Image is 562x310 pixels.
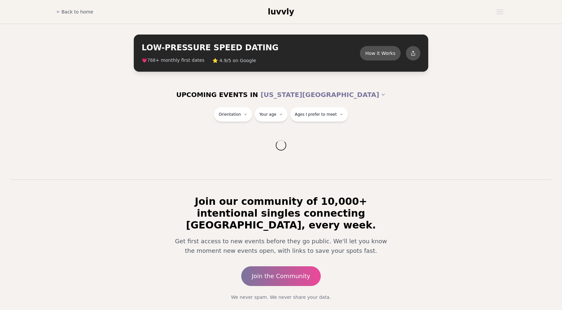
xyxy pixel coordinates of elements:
p: We never spam. We never share your data. [165,294,397,300]
span: Back to home [61,9,93,15]
a: Join the Community [241,266,321,286]
a: luvvly [268,7,294,17]
button: Open menu [494,7,506,17]
button: [US_STATE][GEOGRAPHIC_DATA] [261,87,386,102]
button: Ages I prefer to meet [290,107,348,122]
p: Get first access to new events before they go public. We'll let you know the moment new events op... [171,236,391,256]
span: UPCOMING EVENTS IN [176,90,258,99]
span: 768 [147,58,155,63]
span: 💗 + monthly first dates [142,57,204,64]
h2: Join our community of 10,000+ intentional singles connecting [GEOGRAPHIC_DATA], every week. [165,196,397,231]
span: Your age [259,112,276,117]
a: Back to home [56,5,93,18]
h2: LOW-PRESSURE SPEED DATING [142,42,360,53]
span: Ages I prefer to meet [295,112,337,117]
span: ⭐ 4.9/5 on Google [212,57,256,64]
span: Orientation [219,112,241,117]
button: How it Works [360,46,401,60]
span: luvvly [268,7,294,16]
button: Orientation [214,107,252,122]
button: Your age [255,107,288,122]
